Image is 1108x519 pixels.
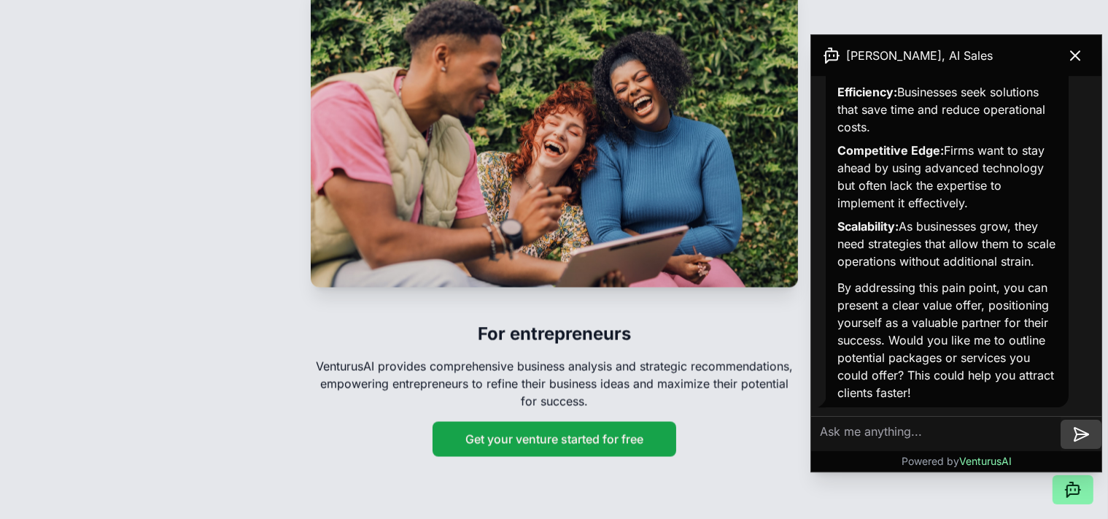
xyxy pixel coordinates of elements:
[433,422,676,457] button: Get your venture started for free
[846,47,993,64] span: [PERSON_NAME], AI Sales
[837,139,1057,215] li: Firms want to stay ahead by using advanced technology but often lack the expertise to implement i...
[837,143,944,158] strong: Competitive Edge:
[837,80,1057,139] li: Businesses seek solutions that save time and reduce operational costs.
[837,219,899,234] strong: Scalability:
[837,85,897,99] strong: Efficiency:
[837,279,1057,401] p: By addressing this pain point, you can present a clear value offer, positioning yourself as a val...
[311,311,798,358] h3: For entrepreneurs
[311,358,798,410] p: VenturusAI provides comprehensive business analysis and strategic recommendations, empowering ent...
[837,215,1057,273] li: As businesses grow, they need strategies that allow them to scale operations without additional s...
[959,455,1012,467] span: VenturusAI
[902,454,1012,469] p: Powered by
